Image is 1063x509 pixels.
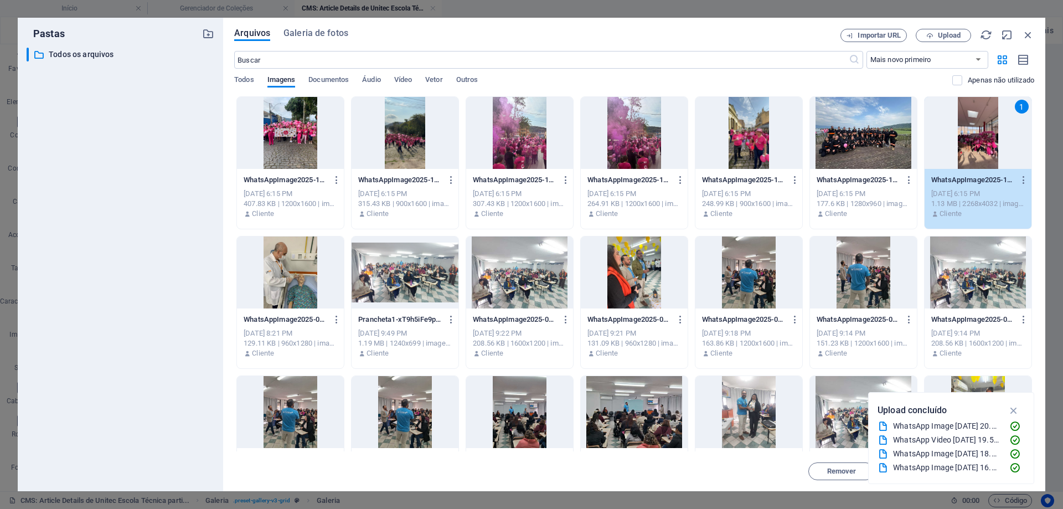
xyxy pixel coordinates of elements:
[710,209,732,219] p: Cliente
[968,75,1034,85] p: Exibe apenas arquivos que não estão em uso no website. Os arquivos adicionados durante esta sessã...
[481,348,503,358] p: Cliente
[394,73,412,89] span: Vídeo
[358,189,452,199] div: [DATE] 6:15 PM
[358,315,441,325] p: Prancheta1-xT9h5iFe9pfnnx1Ag_VJAg.png
[980,29,992,41] i: Recarregar
[244,199,337,209] div: 407.83 KB | 1200x1600 | image/jpeg
[473,199,566,209] div: 307.43 KB | 1200x1600 | image/jpeg
[893,448,1000,460] div: WhatsApp Image [DATE] 18.05.56.jpeg
[817,315,900,325] p: WhatsAppImage2025-09-29at15.23.14-SzgfGIX_YF8piysikbivJw.jpeg
[283,27,348,40] span: Galeria de fotos
[931,199,1025,209] div: 1.13 MB | 2268x4032 | image/jpeg
[27,48,29,61] div: ​
[481,209,503,219] p: Cliente
[17,408,39,430] img: WhatsApp
[587,328,681,338] div: [DATE] 9:21 PM
[702,315,785,325] p: WhatsAppImage2025-09-29at15.23.15-HQl7ln7HO2TL9vDLHoDdPw.jpeg
[362,73,380,89] span: Áudio
[825,209,847,219] p: Cliente
[587,175,670,185] p: WhatsAppImage2025-10-04at16.40.59-ljwr0vE_g7DrfEKUQv-aJw.jpeg
[473,338,566,348] div: 208.56 KB | 1600x1200 | image/jpeg
[27,27,65,41] p: Pastas
[367,348,389,358] p: Cliente
[596,348,618,358] p: Cliente
[940,209,962,219] p: Cliente
[587,338,681,348] div: 131.09 KB | 960x1280 | image/jpeg
[1015,100,1029,114] div: 1
[878,403,947,418] p: Upload concluído
[702,199,796,209] div: 248.99 KB | 900x1600 | image/jpeg
[916,29,971,42] button: Upload
[931,328,1025,338] div: [DATE] 9:14 PM
[358,199,452,209] div: 315.43 KB | 900x1600 | image/jpeg
[234,27,270,40] span: Arquivos
[11,403,44,436] a: Fale conosco pelo WhatsApp
[931,315,1014,325] p: WhatsAppImage2025-09-29at15.23.161-K1XpEUwCJMiGB0ONCYeC1Q.jpeg
[267,73,296,89] span: Imagens
[1022,29,1034,41] i: Fechar
[702,189,796,199] div: [DATE] 6:15 PM
[308,73,349,89] span: Documentos
[244,175,327,185] p: WhatsAppImage2025-10-06at13.10.36-FPnjnygdvO8iKqsv9QDEtA.jpeg
[931,338,1025,348] div: 208.56 KB | 1600x1200 | image/jpeg
[938,32,961,39] span: Upload
[358,338,452,348] div: 1.19 MB | 1240x699 | image/png
[473,189,566,199] div: [DATE] 6:15 PM
[358,328,452,338] div: [DATE] 9:49 PM
[234,73,254,89] span: Todos
[367,209,389,219] p: Cliente
[244,328,337,338] div: [DATE] 8:21 PM
[49,48,194,61] p: Todos os arquivos
[456,73,478,89] span: Outros
[817,328,910,338] div: [DATE] 9:14 PM
[710,348,732,358] p: Cliente
[817,199,910,209] div: 177.6 KB | 1280x960 | image/jpeg
[702,175,785,185] p: WhatsAppImage2025-10-04at16.40.42-HjzBoP-ovo7uHRI8a5TtQw.jpeg
[827,468,856,475] span: Remover
[931,175,1014,185] p: WhatsAppImage2025-10-04at20.46.25-1kEitL1x1G_i-Et-dhiezw.jpeg
[893,434,1000,446] div: WhatsApp Video [DATE] 19.54.48.mp4
[587,315,670,325] p: WhatsAppImage2025-09-29at14.56.43-Udk-CH3XlNO_1Dpcy1ck3A.jpeg
[425,73,442,89] span: Vetor
[252,348,274,358] p: Cliente
[234,51,848,69] input: Buscar
[473,328,566,338] div: [DATE] 9:22 PM
[808,462,875,480] button: Remover
[817,189,910,199] div: [DATE] 6:15 PM
[840,29,907,42] button: Importar URL
[244,189,337,199] div: [DATE] 6:15 PM
[858,32,901,39] span: Importar URL
[244,338,337,348] div: 129.11 KB | 960x1280 | image/jpeg
[473,175,556,185] p: WhatsAppImage2025-10-04at16.41.00--i3i0omdRGUAfPcRk1ghqA.jpeg
[893,420,1000,433] div: WhatsApp Image [DATE] 20.46.25.jpeg
[817,338,910,348] div: 151.23 KB | 1200x1600 | image/jpeg
[702,328,796,338] div: [DATE] 9:18 PM
[893,461,1000,474] div: WhatsApp Image [DATE] 16.40.42.jpeg
[244,315,327,325] p: WhatsAppImage2025-07-02at14.14.41-VeUo9AcSjSeg1TvS8gUu6g.jpeg
[473,315,556,325] p: WhatsAppImage2025-09-29at15.23.161-kwIc9OKOUYZZzDu80eUN6Q.jpeg
[825,348,847,358] p: Cliente
[931,189,1025,199] div: [DATE] 6:15 PM
[1001,29,1013,41] i: Minimizar
[358,175,441,185] p: WhatsAppImage2025-10-04at16.41.11-iFS9pJoxd007sFoMejFFaQ.jpeg
[817,175,900,185] p: WhatsAppImage2025-10-04at18.05.56-nW8icsmLXuk7M0W4EQz7aA.jpeg
[596,209,618,219] p: Cliente
[702,338,796,348] div: 163.86 KB | 1200x1600 | image/jpeg
[940,348,962,358] p: Cliente
[252,209,274,219] p: Cliente
[202,28,214,40] i: Criar nova pasta
[587,199,681,209] div: 264.91 KB | 1200x1600 | image/jpeg
[587,189,681,199] div: [DATE] 6:15 PM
